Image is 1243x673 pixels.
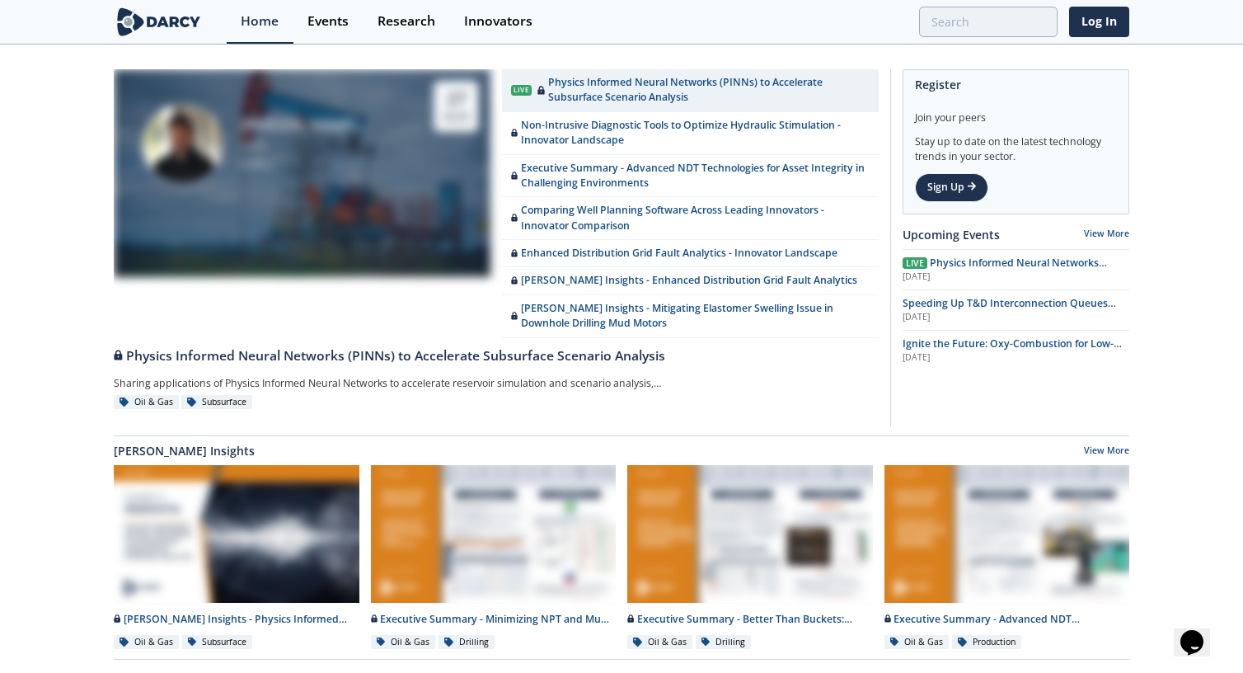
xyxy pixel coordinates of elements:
div: [URL] [241,155,405,175]
div: CEO [241,136,405,156]
a: [PERSON_NAME] Insights [114,442,255,459]
iframe: chat widget [1174,607,1227,657]
a: [PERSON_NAME] Insights - Enhanced Distribution Grid Fault Analytics [502,267,879,294]
div: Stay up to date on the latest technology trends in your sector. [915,125,1117,164]
div: [DATE] [903,311,1129,324]
div: [DATE] [903,351,1129,365]
div: 27 [443,87,470,109]
a: Upcoming Events [903,226,1000,243]
div: Drilling [696,635,752,650]
div: Drilling [439,635,495,650]
a: View More [1084,445,1129,459]
div: [PERSON_NAME] [PERSON_NAME] [241,114,405,135]
div: Oil & Gas [114,395,179,410]
div: Oil & Gas [884,635,950,650]
a: Live Physics Informed Neural Networks (PINNs) to Accelerate Subsurface Scenario Analysis [502,69,879,112]
div: Register [915,70,1117,99]
div: Physics Informed Neural Networks (PINNs) to Accelerate Subsurface Scenario Analysis [537,75,870,106]
div: Oil & Gas [627,635,692,650]
div: Oil & Gas [114,635,179,650]
a: Sign Up [915,173,988,201]
a: Enhanced Distribution Grid Fault Analytics - Innovator Landscape [502,240,879,267]
a: Darcy Insights - Physics Informed Neural Networks to Accelerate Subsurface Scenario Analysis prev... [108,465,365,651]
div: Subsurface [182,635,253,650]
div: Physics Informed Neural Networks (PINNs) to Accelerate Subsurface Scenario Analysis [114,346,879,366]
div: Executive Summary - Advanced NDT Technologies for Asset Integrity in Challenging Environments [884,612,1130,627]
div: Research [378,15,435,28]
div: Executive Summary - Minimizing NPT and Mud Costs with Automated Fluids Intelligence [371,612,617,627]
a: [PERSON_NAME] Insights - Mitigating Elastomer Swelling Issue in Downhole Drilling Mud Motors [502,295,879,338]
img: logo-wide.svg [114,7,204,36]
div: Sharing applications of Physics Informed Neural Networks to accelerate reservoir simulation and s... [114,372,668,395]
a: Log In [1069,7,1129,37]
span: Speeding Up T&D Interconnection Queues with Enhanced Software Solutions [903,296,1116,325]
div: Production [952,635,1021,650]
div: [DATE] [903,271,1129,284]
div: Innovators [464,15,532,28]
img: Ruben Rodriguez Torrado [143,104,223,185]
span: Ignite the Future: Oxy-Combustion for Low-Carbon Power [903,336,1122,365]
a: Executive Summary - Better Than Buckets: Advancing Hole Cleaning with Automated Cuttings Monitori... [621,465,879,651]
span: Physics Informed Neural Networks (PINNs) to Accelerate Subsurface Scenario Analysis [903,256,1107,300]
div: Home [241,15,279,28]
a: Executive Summary - Advanced NDT Technologies for Asset Integrity in Challenging Environments [502,155,879,198]
div: Oil & Gas [371,635,436,650]
a: View More [1084,228,1129,239]
input: Advanced Search [919,7,1058,37]
div: Join your peers [915,99,1117,125]
a: Physics Informed Neural Networks (PINNs) to Accelerate Subsurface Scenario Analysis [114,338,879,366]
div: [PERSON_NAME] Insights - Physics Informed Neural Networks to Accelerate Subsurface Scenario Analysis [114,612,359,627]
a: Live Physics Informed Neural Networks (PINNs) to Accelerate Subsurface Scenario Analysis [DATE] [903,256,1129,284]
a: Non-Intrusive Diagnostic Tools to Optimize Hydraulic Stimulation - Innovator Landscape [502,112,879,155]
a: Speeding Up T&D Interconnection Queues with Enhanced Software Solutions [DATE] [903,296,1129,324]
a: Ignite the Future: Oxy-Combustion for Low-Carbon Power [DATE] [903,336,1129,365]
a: Ruben Rodriguez Torrado [PERSON_NAME] [PERSON_NAME] CEO [URL] 27 Aug [114,69,490,338]
div: Live [511,85,532,96]
span: Live [903,257,927,269]
a: Executive Summary - Advanced NDT Technologies for Asset Integrity in Challenging Environments pre... [879,465,1136,651]
div: Events [307,15,349,28]
a: Comparing Well Planning Software Across Leading Innovators - Innovator Comparison [502,197,879,240]
a: Executive Summary - Minimizing NPT and Mud Costs with Automated Fluids Intelligence preview Execu... [365,465,622,651]
div: Executive Summary - Better Than Buckets: Advancing Hole Cleaning with Automated Cuttings Monitoring [627,612,873,627]
div: Subsurface [181,395,252,410]
div: Aug [443,109,470,125]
